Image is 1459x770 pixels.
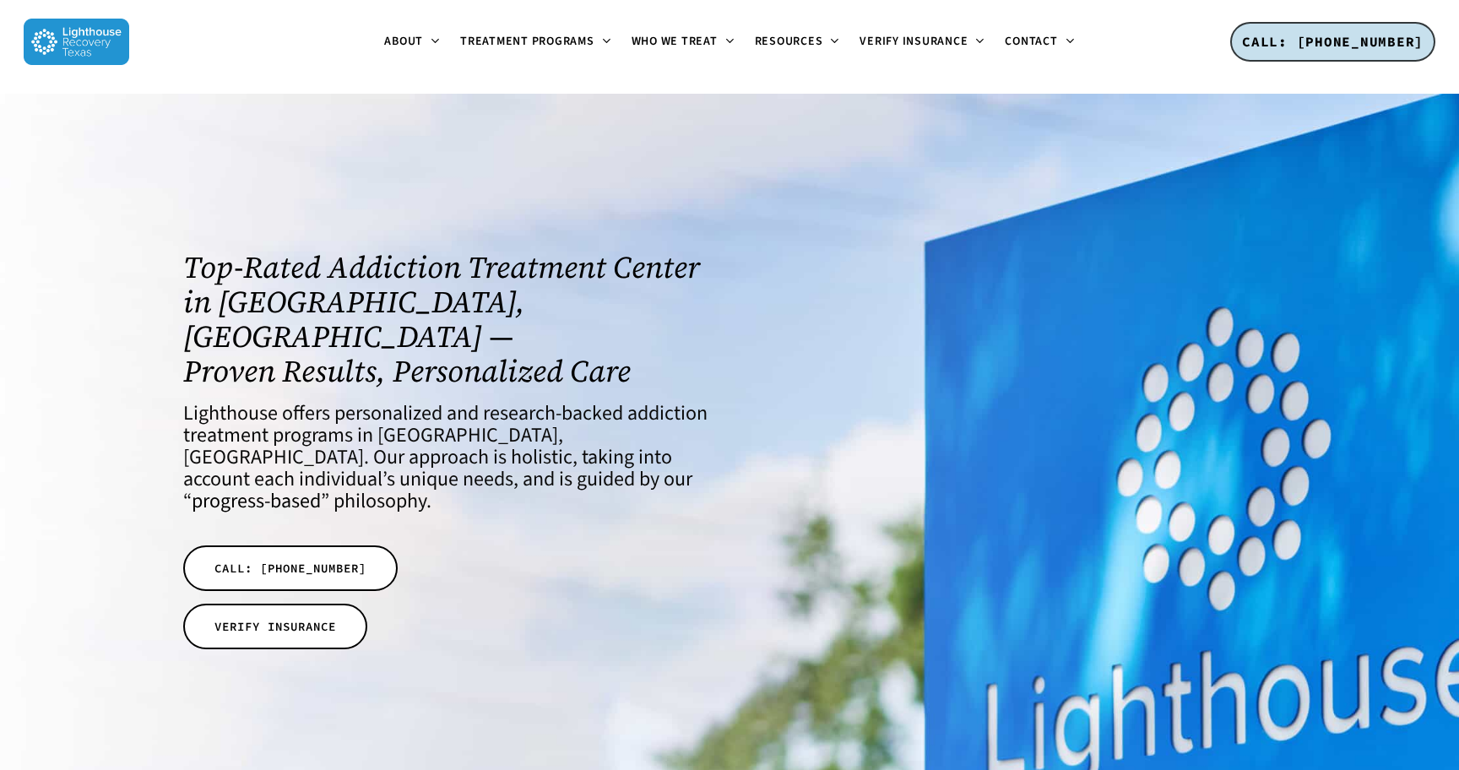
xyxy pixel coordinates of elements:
[1230,22,1435,62] a: CALL: [PHONE_NUMBER]
[183,545,398,591] a: CALL: [PHONE_NUMBER]
[860,33,968,50] span: Verify Insurance
[374,35,450,49] a: About
[183,604,367,649] a: VERIFY INSURANCE
[450,35,621,49] a: Treatment Programs
[1005,33,1057,50] span: Contact
[1242,33,1424,50] span: CALL: [PHONE_NUMBER]
[745,35,850,49] a: Resources
[214,560,366,577] span: CALL: [PHONE_NUMBER]
[755,33,823,50] span: Resources
[995,35,1084,49] a: Contact
[384,33,423,50] span: About
[183,250,708,388] h1: Top-Rated Addiction Treatment Center in [GEOGRAPHIC_DATA], [GEOGRAPHIC_DATA] — Proven Results, Pe...
[183,403,708,512] h4: Lighthouse offers personalized and research-backed addiction treatment programs in [GEOGRAPHIC_DA...
[849,35,995,49] a: Verify Insurance
[632,33,718,50] span: Who We Treat
[621,35,745,49] a: Who We Treat
[460,33,594,50] span: Treatment Programs
[192,486,321,516] a: progress-based
[24,19,129,65] img: Lighthouse Recovery Texas
[214,618,336,635] span: VERIFY INSURANCE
